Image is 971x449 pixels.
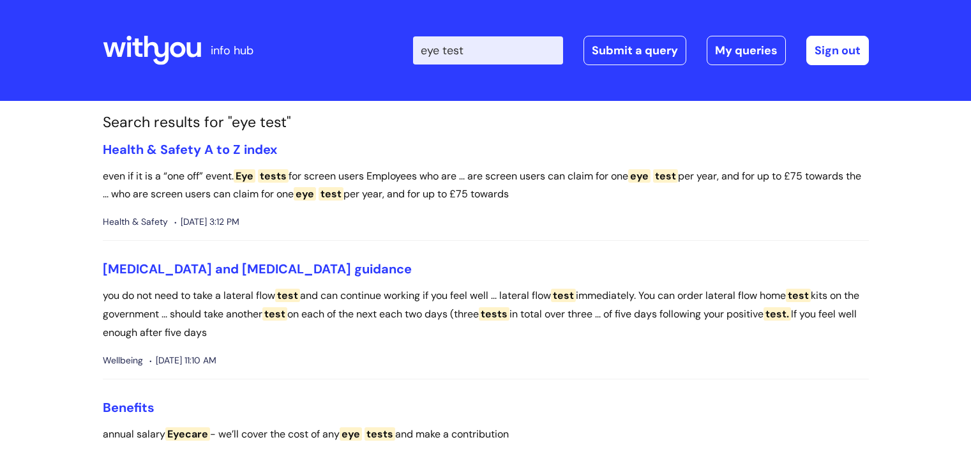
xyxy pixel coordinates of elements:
[764,307,791,321] span: test.
[211,40,253,61] p: info hub
[103,399,154,416] a: Benefits
[103,167,869,204] p: even if it is a “one off” event. for screen users Employees who are ... are screen users can clai...
[479,307,509,321] span: tests
[103,287,869,342] p: you do not need to take a lateral flow and can continue working if you feel well ... lateral flow...
[103,353,143,369] span: Wellbeing
[149,353,216,369] span: [DATE] 11:10 AM
[103,261,412,277] a: [MEDICAL_DATA] and [MEDICAL_DATA] guidance
[707,36,786,65] a: My queries
[258,169,289,183] span: tests
[103,214,168,230] span: Health & Safety
[806,36,869,65] a: Sign out
[413,36,869,65] div: | -
[653,169,678,183] span: test
[365,427,395,441] span: tests
[262,307,287,321] span: test
[340,427,362,441] span: eye
[174,214,239,230] span: [DATE] 3:12 PM
[786,289,811,302] span: test
[628,169,651,183] span: eye
[103,425,869,444] p: annual salary - we’ll cover the cost of any and make a contribution
[275,289,300,302] span: test
[103,114,869,132] h1: Search results for "eye test"
[319,187,343,201] span: test
[583,36,686,65] a: Submit a query
[103,141,277,158] a: Health & Safety A to Z index
[165,427,210,441] span: Eyecare
[294,187,316,201] span: eye
[413,36,563,65] input: Search
[551,289,576,302] span: test
[234,169,255,183] span: Eye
